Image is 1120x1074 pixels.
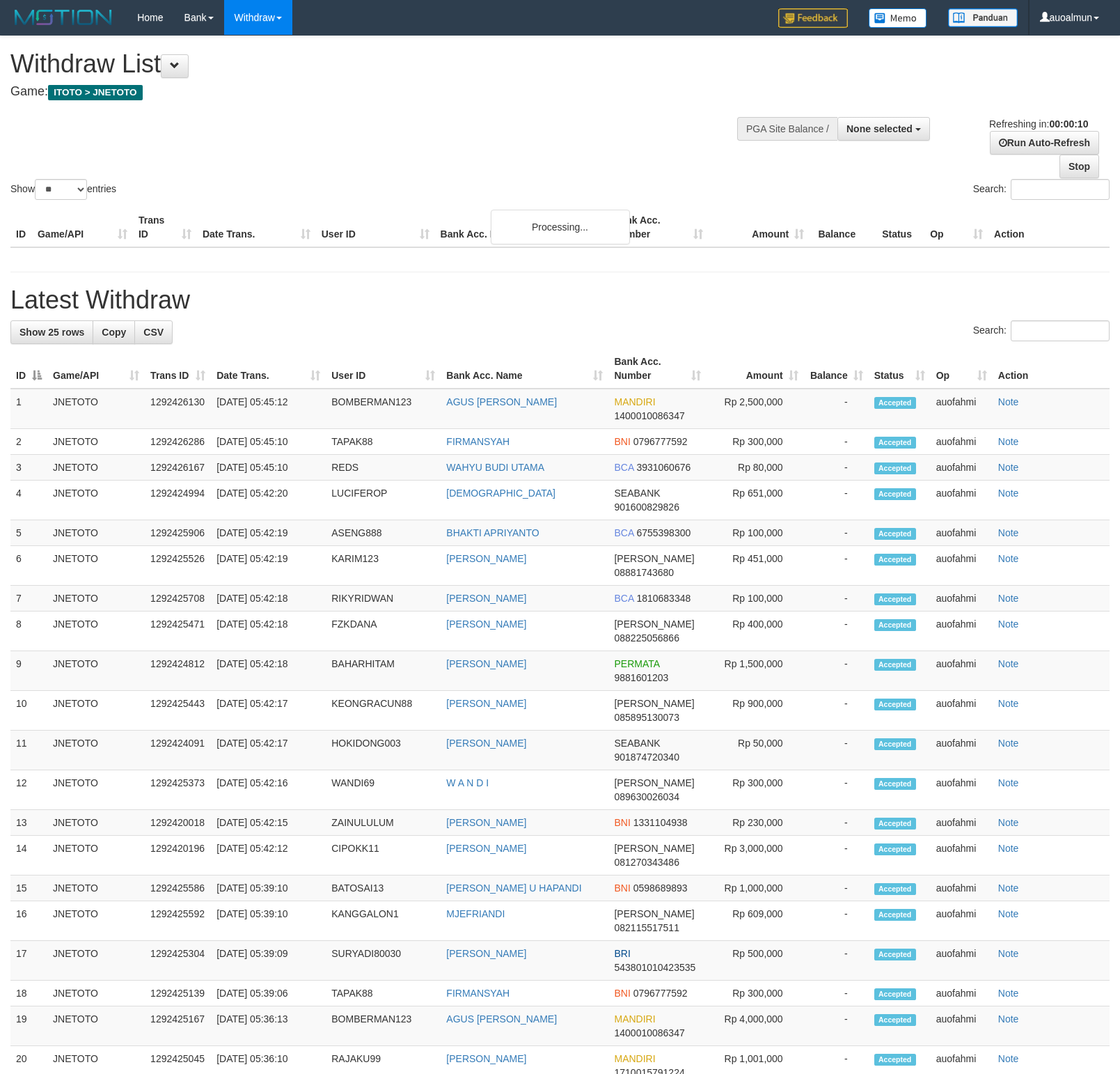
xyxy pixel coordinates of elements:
a: Show 25 rows [10,320,93,344]
td: Rp 300,000 [707,429,804,455]
th: Trans ID: activate to sort column ascending [145,349,211,389]
a: Note [998,658,1019,669]
a: AGUS [PERSON_NAME] [446,1013,557,1025]
td: JNETOTO [47,941,145,981]
span: Accepted [874,619,916,631]
span: Accepted [874,738,916,750]
td: 8 [10,612,47,651]
img: MOTION_logo.png [10,7,116,28]
a: [PERSON_NAME] [446,593,526,604]
td: Rp 1,500,000 [707,651,804,691]
a: [PERSON_NAME] [446,553,526,564]
td: 17 [10,941,47,981]
a: WAHYU BUDI UTAMA [446,462,544,473]
span: BNI [614,988,630,999]
span: Copy 1810683348 to clipboard [636,593,691,604]
a: [PERSON_NAME] [446,618,526,630]
td: 1292420018 [145,810,211,836]
span: Accepted [874,437,916,449]
span: Accepted [874,488,916,500]
a: [PERSON_NAME] U HAPANDI [446,882,581,894]
h4: Game: [10,85,733,99]
span: Accepted [874,528,916,540]
td: JNETOTO [47,546,145,586]
td: 5 [10,520,47,546]
span: Copy 082115517511 to clipboard [614,922,679,933]
span: Copy 0796777592 to clipboard [633,988,688,999]
td: 11 [10,731,47,770]
span: Accepted [874,843,916,855]
td: [DATE] 05:39:09 [211,941,326,981]
label: Search: [973,320,1110,341]
th: Status [876,208,924,247]
td: - [804,651,869,691]
td: 1292424812 [145,651,211,691]
span: Accepted [874,949,916,960]
td: auofahmi [931,520,993,546]
td: [DATE] 05:42:18 [211,651,326,691]
td: TAPAK88 [326,981,441,1006]
span: MANDIRI [614,1013,655,1025]
td: [DATE] 05:45:12 [211,389,326,429]
th: Date Trans. [197,208,316,247]
td: 12 [10,770,47,810]
h1: Latest Withdraw [10,286,1110,314]
td: - [804,770,869,810]
a: [PERSON_NAME] [446,698,526,709]
a: BHAKTI APRIYANTO [446,527,539,538]
td: ASENG888 [326,520,441,546]
td: auofahmi [931,691,993,731]
a: AGUS [PERSON_NAME] [446,396,557,407]
th: Balance [810,208,876,247]
a: Note [998,396,1019,407]
th: Bank Acc. Name: activate to sort column ascending [441,349,608,389]
td: JNETOTO [47,481,145,520]
input: Search: [1011,179,1110,200]
span: [PERSON_NAME] [614,908,694,919]
a: Note [998,817,1019,828]
td: 1292424994 [145,481,211,520]
td: KARIM123 [326,546,441,586]
td: [DATE] 05:39:10 [211,901,326,941]
a: Note [998,527,1019,538]
td: - [804,691,869,731]
td: 1292425526 [145,546,211,586]
td: auofahmi [931,481,993,520]
td: Rp 50,000 [707,731,804,770]
a: [PERSON_NAME] [446,843,526,854]
span: Accepted [874,778,916,790]
td: Rp 3,000,000 [707,836,804,875]
a: Note [998,593,1019,604]
span: Show 25 rows [19,327,84,338]
td: HOKIDONG003 [326,731,441,770]
td: 14 [10,836,47,875]
th: Game/API [32,208,133,247]
span: Copy 085895130073 to clipboard [614,712,679,723]
td: [DATE] 05:42:15 [211,810,326,836]
td: - [804,612,869,651]
td: 1292425373 [145,770,211,810]
span: SEABANK [614,488,660,499]
td: 1 [10,389,47,429]
a: Note [998,738,1019,749]
span: Copy 543801010423535 to clipboard [614,962,695,973]
td: Rp 100,000 [707,586,804,612]
a: Note [998,553,1019,564]
td: auofahmi [931,389,993,429]
td: JNETOTO [47,981,145,1006]
td: Rp 300,000 [707,981,804,1006]
a: Run Auto-Refresh [990,131,1099,155]
td: JNETOTO [47,770,145,810]
button: None selected [837,117,930,141]
span: Accepted [874,883,916,895]
span: [PERSON_NAME] [614,698,694,709]
td: JNETOTO [47,389,145,429]
span: Refreshing in: [989,118,1088,130]
td: TAPAK88 [326,429,441,455]
td: JNETOTO [47,520,145,546]
td: 9 [10,651,47,691]
h1: Withdraw List [10,50,733,78]
a: FIRMANSYAH [446,436,510,447]
th: Action [988,208,1110,247]
img: Feedback.jpg [778,8,848,28]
